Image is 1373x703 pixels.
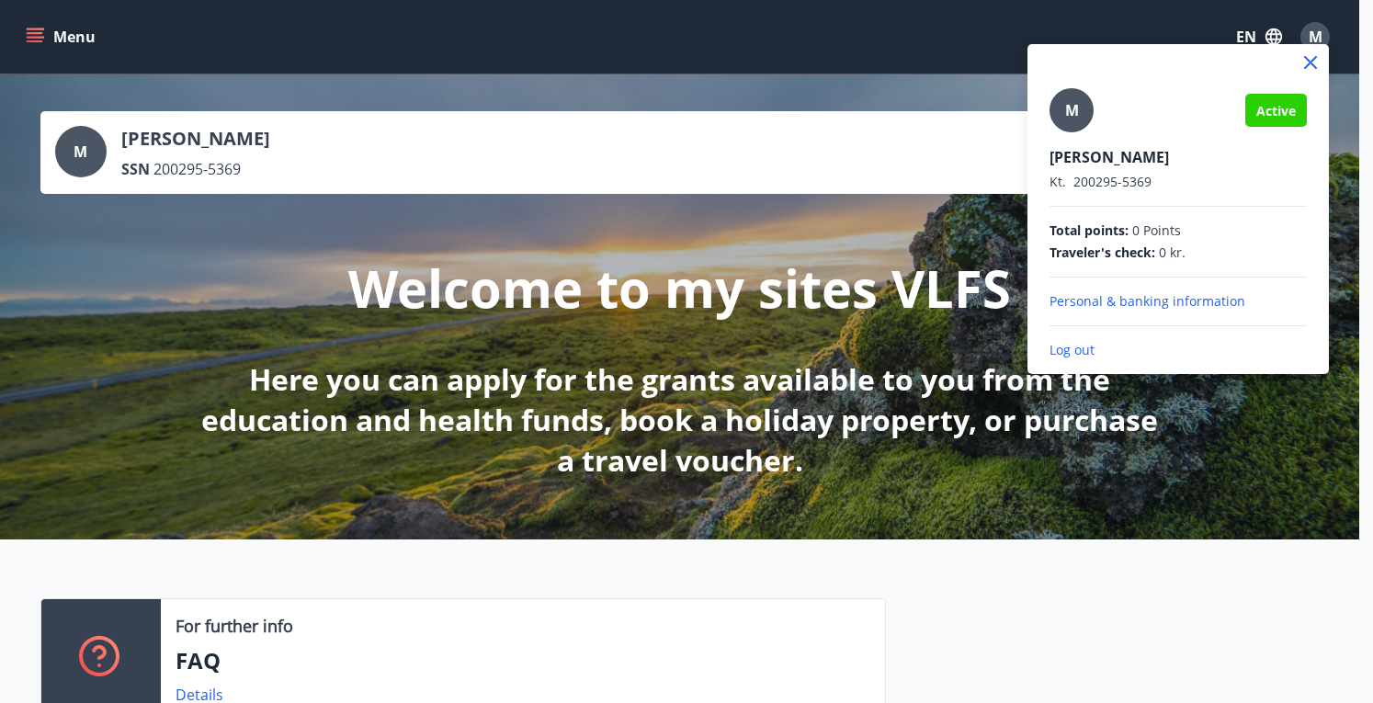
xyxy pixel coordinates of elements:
[1159,244,1186,262] span: 0 kr.
[1050,147,1307,167] p: [PERSON_NAME]
[1256,102,1296,119] span: Active
[1050,221,1129,240] span: Total points :
[1050,244,1155,262] span: Traveler's check :
[1065,100,1079,120] span: M
[1050,173,1066,190] span: Kt.
[1050,341,1307,359] p: Log out
[1132,221,1181,240] span: 0 Points
[1050,173,1307,191] p: 200295-5369
[1050,292,1307,311] p: Personal & banking information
